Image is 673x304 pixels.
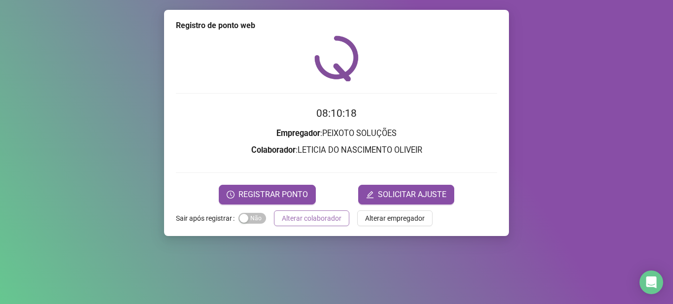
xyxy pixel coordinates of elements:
img: QRPoint [314,35,359,81]
label: Sair após registrar [176,210,238,226]
time: 08:10:18 [316,107,357,119]
button: REGISTRAR PONTO [219,185,316,204]
button: Alterar colaborador [274,210,349,226]
span: SOLICITAR AJUSTE [378,189,446,201]
div: Registro de ponto web [176,20,497,32]
span: clock-circle [227,191,235,199]
button: Alterar empregador [357,210,433,226]
span: Alterar colaborador [282,213,341,224]
span: edit [366,191,374,199]
div: Open Intercom Messenger [639,270,663,294]
span: Alterar empregador [365,213,425,224]
h3: : PEIXOTO SOLUÇÕES [176,127,497,140]
h3: : LETICIA DO NASCIMENTO OLIVEIR [176,144,497,157]
strong: Colaborador [251,145,296,155]
button: editSOLICITAR AJUSTE [358,185,454,204]
strong: Empregador [276,129,320,138]
span: REGISTRAR PONTO [238,189,308,201]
